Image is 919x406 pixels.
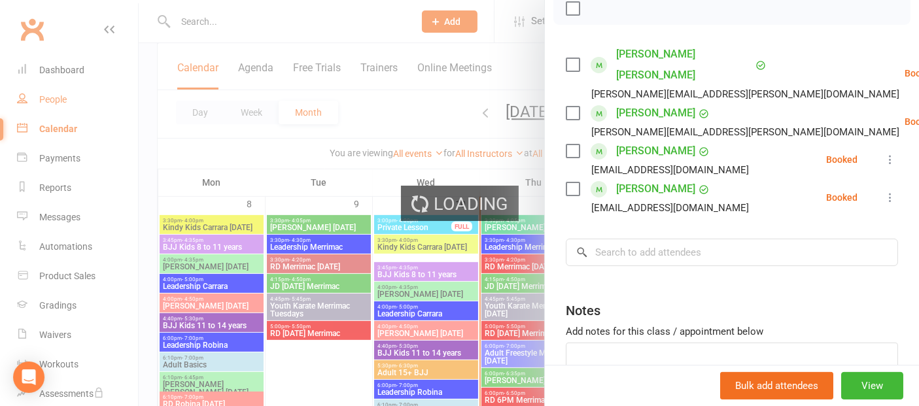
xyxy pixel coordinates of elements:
div: Open Intercom Messenger [13,362,44,393]
a: [PERSON_NAME] [616,103,695,124]
a: [PERSON_NAME] [616,141,695,161]
a: [PERSON_NAME] [616,178,695,199]
div: Notes [566,301,600,320]
div: Add notes for this class / appointment below [566,324,898,339]
div: [PERSON_NAME][EMAIL_ADDRESS][PERSON_NAME][DOMAIN_NAME] [591,124,899,141]
input: Search to add attendees [566,239,898,266]
button: Bulk add attendees [720,372,833,399]
div: [EMAIL_ADDRESS][DOMAIN_NAME] [591,199,749,216]
a: [PERSON_NAME] [PERSON_NAME] [616,44,752,86]
div: [PERSON_NAME][EMAIL_ADDRESS][PERSON_NAME][DOMAIN_NAME] [591,86,899,103]
div: [EMAIL_ADDRESS][DOMAIN_NAME] [591,161,749,178]
button: View [841,372,903,399]
div: Booked [826,155,858,164]
div: Booked [826,193,858,202]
